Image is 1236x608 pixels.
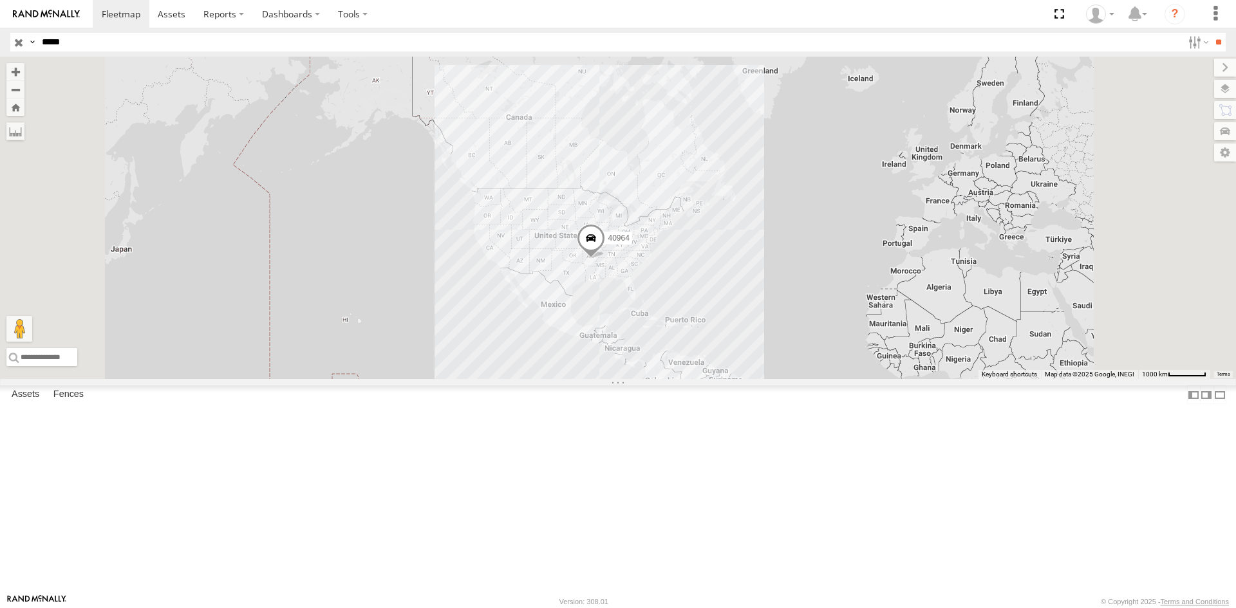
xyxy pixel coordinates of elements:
[6,63,24,80] button: Zoom in
[1183,33,1211,51] label: Search Filter Options
[982,370,1037,379] button: Keyboard shortcuts
[559,598,608,605] div: Version: 308.01
[608,234,629,243] span: 40964
[1138,370,1210,379] button: Map Scale: 1000 km per 56 pixels
[6,316,32,342] button: Drag Pegman onto the map to open Street View
[13,10,80,19] img: rand-logo.svg
[27,33,37,51] label: Search Query
[7,595,66,608] a: Visit our Website
[6,80,24,98] button: Zoom out
[6,122,24,140] label: Measure
[1217,372,1230,377] a: Terms (opens in new tab)
[1142,371,1168,378] span: 1000 km
[6,98,24,116] button: Zoom Home
[1165,4,1185,24] i: ?
[1200,385,1213,404] label: Dock Summary Table to the Right
[1187,385,1200,404] label: Dock Summary Table to the Left
[47,386,90,404] label: Fences
[1101,598,1229,605] div: © Copyright 2025 -
[5,386,46,404] label: Assets
[1213,385,1226,404] label: Hide Summary Table
[1214,143,1236,161] label: Map Settings
[1161,598,1229,605] a: Terms and Conditions
[1045,371,1134,378] span: Map data ©2025 Google, INEGI
[1081,5,1119,24] div: Ryan Roxas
